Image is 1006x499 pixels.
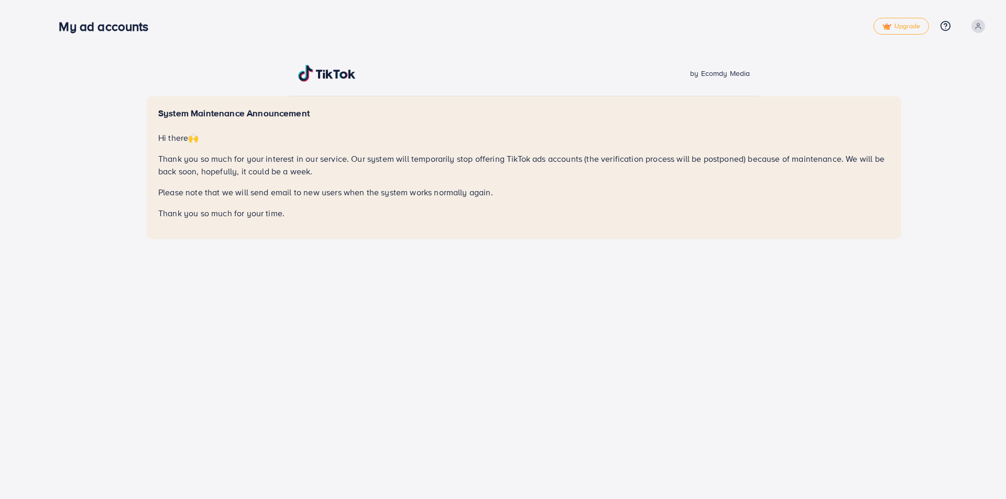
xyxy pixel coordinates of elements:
[298,65,356,82] img: TikTok
[59,19,157,34] h3: My ad accounts
[882,23,920,30] span: Upgrade
[158,131,890,144] p: Hi there
[158,207,890,219] p: Thank you so much for your time.
[158,186,890,198] p: Please note that we will send email to new users when the system works normally again.
[188,132,199,143] span: 🙌
[873,18,929,35] a: tickUpgrade
[158,152,890,178] p: Thank you so much for your interest in our service. Our system will temporarily stop offering Tik...
[882,23,891,30] img: tick
[158,108,890,119] h5: System Maintenance Announcement
[690,68,750,79] span: by Ecomdy Media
